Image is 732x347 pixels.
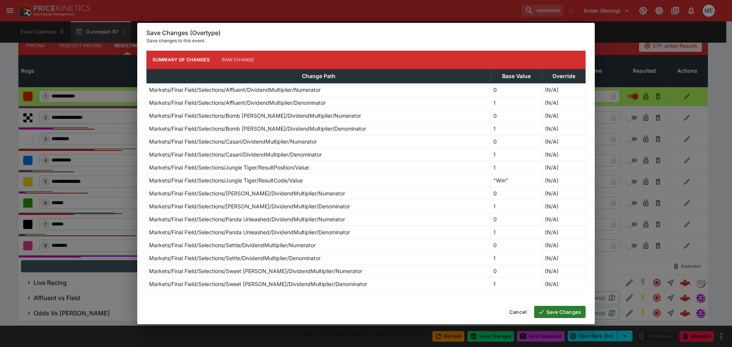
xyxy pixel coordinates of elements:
h6: Save Changes (Overtype) [146,29,586,37]
p: Markets/Final Field/Selections/Panda Unleashed/DividendMultiplier/Denominator [149,228,350,236]
p: Markets/Final Field/Selections/[PERSON_NAME]/DividendMultiplier/Numerator [149,189,345,197]
td: (N/A) [543,135,586,148]
th: Change Path [147,69,491,83]
p: Save changes to this event. [146,37,586,45]
p: Markets/Final Field/Selections/Settle/DividendMultiplier/Denominator [149,254,321,262]
p: Markets/Final Field/Selections/Bomb [PERSON_NAME]/DividendMultiplier/Denominator [149,125,366,133]
td: (N/A) [543,187,586,200]
button: Cancel [505,306,531,318]
td: "Win" [491,174,543,187]
td: (N/A) [543,161,586,174]
td: (N/A) [543,213,586,225]
td: 1 [491,200,543,213]
td: (N/A) [543,238,586,251]
td: 0 [491,109,543,122]
p: Markets/Final Field/Selections/Affluent/DividendMultiplier/Denominator [149,99,326,107]
th: Override [543,69,586,83]
td: (N/A) [543,174,586,187]
td: (N/A) [543,225,586,238]
p: Markets/Final Field/Selections/Sweet [PERSON_NAME]/DividendMultiplier/Denominator [149,280,367,288]
p: Markets/Final Field/Selections/Casari/DividendMultiplier/Denominator [149,150,322,158]
td: (N/A) [543,96,586,109]
td: (N/A) [543,200,586,213]
p: Markets/Final Field/Selections/Panda Unleashed/DividendMultiplier/Numerator [149,215,345,223]
td: 1 [491,122,543,135]
td: 1 [491,277,543,290]
td: 0 [491,135,543,148]
td: (N/A) [543,277,586,290]
button: Save Changes [534,306,586,318]
td: (N/A) [543,83,586,96]
td: 1 [491,161,543,174]
p: Markets/Final Field/Selections/Settle/DividendMultiplier/Numerator [149,241,316,249]
td: 1 [491,251,543,264]
p: Markets/Final Field/Selections/Bomb [PERSON_NAME]/DividendMultiplier/Numerator [149,112,361,120]
p: Markets/Final Field/Selections/Affluent/DividendMultiplier/Numerator [149,86,321,94]
td: (N/A) [543,264,586,277]
p: Markets/Final Field/Selections/Sweet [PERSON_NAME]/DividendMultiplier/Numerator [149,267,362,275]
td: 0 [491,238,543,251]
td: (N/A) [543,251,586,264]
td: (N/A) [543,109,586,122]
button: Raw Change [216,51,260,69]
td: 0 [491,83,543,96]
td: 1 [491,148,543,161]
button: Summary of Changes [146,51,216,69]
th: Base Value [491,69,543,83]
p: Markets/Final Field/Selections/[PERSON_NAME]/DividendMultiplier/Denominator [149,202,350,210]
p: Markets/Final Field/Selections/Jungle Tiger/ResultCode/Value [149,176,303,184]
td: (N/A) [543,148,586,161]
td: 1 [491,225,543,238]
td: 0 [491,187,543,200]
p: Markets/Final Field/Selections/Casari/DividendMultiplier/Numerator [149,138,317,146]
td: 0 [491,264,543,277]
p: Markets/Final Field/Selections/Jungle Tiger/ResultPosition/Value [149,163,309,171]
td: 1 [491,96,543,109]
td: (N/A) [543,122,586,135]
td: 0 [491,213,543,225]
